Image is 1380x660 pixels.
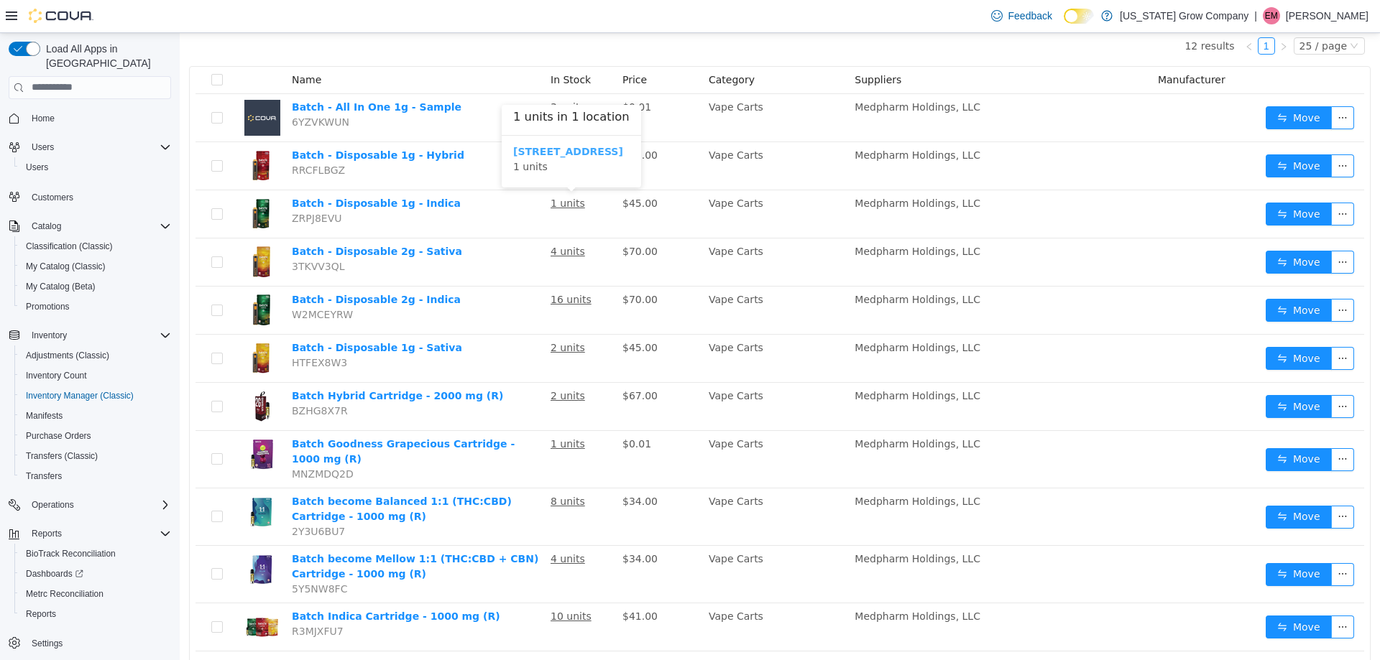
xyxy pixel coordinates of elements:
span: Classification (Classic) [26,241,113,252]
i: icon: left [1065,9,1074,18]
span: Suppliers [675,41,722,52]
span: Feedback [1008,9,1052,23]
span: Manifests [26,410,63,422]
button: Users [3,137,177,157]
li: Previous Page [1061,4,1078,22]
a: Batch Hybrid Cartridge - 1000 mg [112,626,303,637]
span: BioTrack Reconciliation [20,545,171,562]
h3: 1 units in 1 location [333,75,450,93]
img: Cova [29,9,93,23]
td: Vape Carts [523,302,669,350]
span: Catalog [32,220,61,232]
a: Batch Goodness Grapecious Cartridge - 1000 mg (R) [112,405,335,432]
i: icon: right [1100,9,1108,18]
td: Vape Carts [523,205,669,254]
a: Users [20,159,54,176]
button: Manifests [14,406,177,426]
a: [STREET_ADDRESS] [333,113,443,124]
a: Feedback [985,1,1058,30]
span: My Catalog (Beta) [26,281,96,292]
span: Inventory [26,327,171,344]
u: 4 units [371,213,405,224]
td: Vape Carts [523,570,669,618]
span: Users [20,159,171,176]
span: RRCFLBGZ [112,131,165,143]
a: Batch Indica Cartridge - 1000 mg (R) [112,577,321,589]
span: Reports [20,605,171,623]
span: $34.00 [443,463,478,474]
i: icon: down [1170,9,1179,19]
input: Dark Mode [1064,9,1094,24]
a: Batch - Disposable 2g - Indica [112,261,281,272]
a: Settings [26,635,68,652]
span: BZHG8X7R [112,372,168,384]
span: Reports [32,528,62,539]
span: Metrc Reconciliation [26,588,103,600]
span: Transfers [26,470,62,482]
a: Metrc Reconciliation [20,585,109,603]
td: Vape Carts [523,61,669,109]
button: icon: swapMove [1086,415,1152,438]
p: | [1254,7,1257,24]
span: ZRPJ8EVU [112,180,162,191]
span: Medpharm Holdings, LLC [675,463,801,474]
span: Inventory Manager (Classic) [26,390,134,401]
button: icon: ellipsis [1151,73,1174,96]
u: 8 units [371,463,405,474]
td: Vape Carts [523,350,669,398]
a: Dashboards [14,564,177,584]
button: icon: ellipsis [1151,473,1174,496]
span: Promotions [26,301,70,312]
span: Customers [32,192,73,203]
button: Inventory Count [14,366,177,386]
span: My Catalog (Classic) [20,258,171,275]
u: 3 units [371,626,405,637]
a: 1 [1079,5,1095,21]
u: 3 units [371,68,405,80]
a: Manifests [20,407,68,424]
button: My Catalog (Classic) [14,256,177,276]
span: $70.00 [443,261,478,272]
span: Medpharm Holdings, LLC [675,520,801,531]
img: Batch Hybrid Cartridge - 2000 mg (R) hero shot [65,355,101,391]
img: Batch - Disposable 1g - Sativa hero shot [65,307,101,343]
span: R3MJXFU7 [112,592,164,604]
span: Transfers (Classic) [20,447,171,465]
button: My Catalog (Beta) [14,276,177,297]
a: Adjustments (Classic) [20,347,115,364]
u: 2 units [371,357,405,368]
button: icon: swapMove [1086,362,1152,385]
button: icon: ellipsis [1151,582,1174,605]
button: icon: swapMove [1086,582,1152,605]
a: Batch - Disposable 2g - Sativa [112,213,282,224]
li: Next Page [1095,4,1113,22]
button: Reports [14,604,177,624]
button: Settings [3,633,177,654]
button: icon: swapMove [1086,73,1152,96]
span: Operations [26,496,171,513]
button: icon: ellipsis [1151,266,1174,289]
p: [PERSON_NAME] [1286,7,1368,24]
a: Batch - Disposable 1g - Sativa [112,309,282,320]
span: $67.00 [443,357,478,368]
a: My Catalog (Beta) [20,278,101,295]
button: Reports [3,524,177,544]
u: 1 units [371,405,405,417]
td: Vape Carts [523,109,669,157]
span: Dashboards [26,568,83,580]
span: MNZMDQ2D [112,435,174,447]
span: Home [32,113,55,124]
button: icon: swapMove [1086,121,1152,144]
div: 1 units [333,111,450,141]
span: Catalog [26,218,171,235]
a: Inventory Manager (Classic) [20,387,139,404]
span: Metrc Reconciliation [20,585,171,603]
a: Dashboards [20,565,89,582]
a: BioTrack Reconciliation [20,545,121,562]
span: In Stock [371,41,411,52]
button: icon: ellipsis [1151,121,1174,144]
span: Medpharm Holdings, LLC [675,626,801,637]
button: icon: ellipsis [1151,314,1174,337]
li: 1 [1078,4,1095,22]
span: Manifests [20,407,171,424]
